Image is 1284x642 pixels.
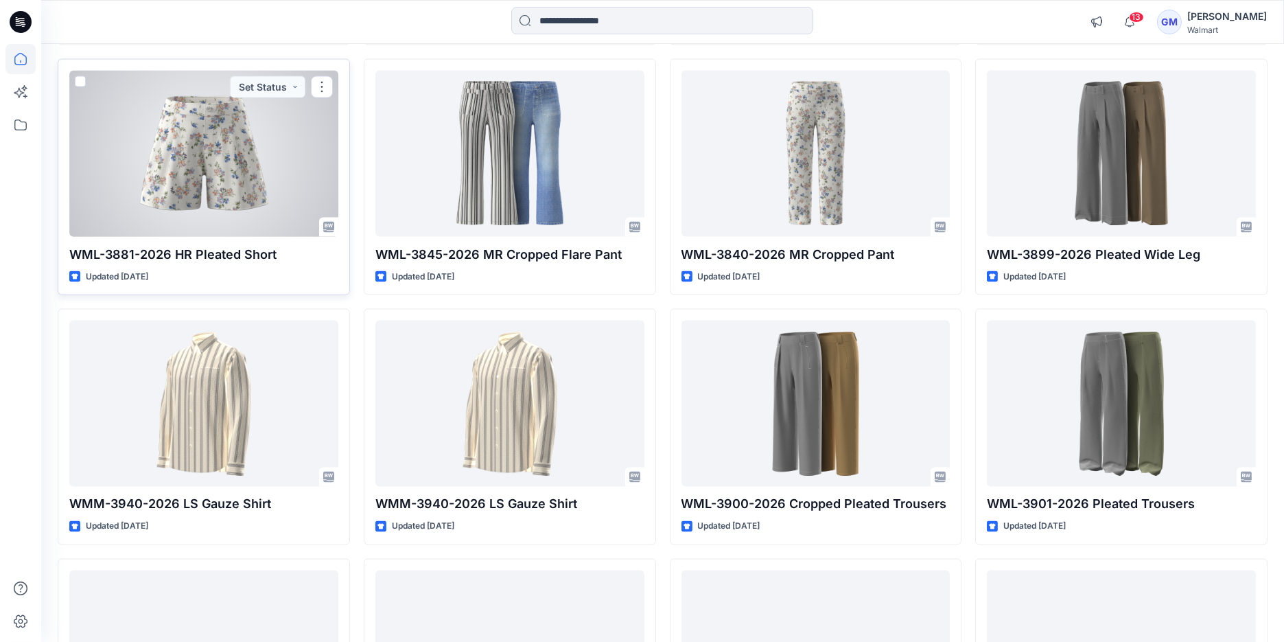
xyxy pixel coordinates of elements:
[375,495,644,514] p: WMM-3940-2026 LS Gauze Shirt
[681,495,950,514] p: WML-3900-2026 Cropped Pleated Trousers
[86,520,148,534] p: Updated [DATE]
[1187,8,1267,25] div: [PERSON_NAME]
[69,321,338,487] a: WMM-3940-2026 LS Gauze Shirt
[698,270,760,284] p: Updated [DATE]
[987,495,1256,514] p: WML-3901-2026 Pleated Trousers
[987,245,1256,264] p: WML-3899-2026 Pleated Wide Leg
[86,270,148,284] p: Updated [DATE]
[698,520,760,534] p: Updated [DATE]
[69,245,338,264] p: WML-3881-2026 HR Pleated Short
[375,245,644,264] p: WML-3845-2026 MR Cropped Flare Pant
[681,245,950,264] p: WML-3840-2026 MR Cropped Pant
[1187,25,1267,35] div: Walmart
[392,520,454,534] p: Updated [DATE]
[375,321,644,487] a: WMM-3940-2026 LS Gauze Shirt
[1157,10,1182,34] div: GM
[681,321,950,487] a: WML-3900-2026 Cropped Pleated Trousers
[1003,520,1066,534] p: Updated [DATE]
[681,71,950,237] a: WML-3840-2026 MR Cropped Pant
[1003,270,1066,284] p: Updated [DATE]
[987,71,1256,237] a: WML-3899-2026 Pleated Wide Leg
[1129,12,1144,23] span: 13
[987,321,1256,487] a: WML-3901-2026 Pleated Trousers
[392,270,454,284] p: Updated [DATE]
[69,71,338,237] a: WML-3881-2026 HR Pleated Short
[375,71,644,237] a: WML-3845-2026 MR Cropped Flare Pant
[69,495,338,514] p: WMM-3940-2026 LS Gauze Shirt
